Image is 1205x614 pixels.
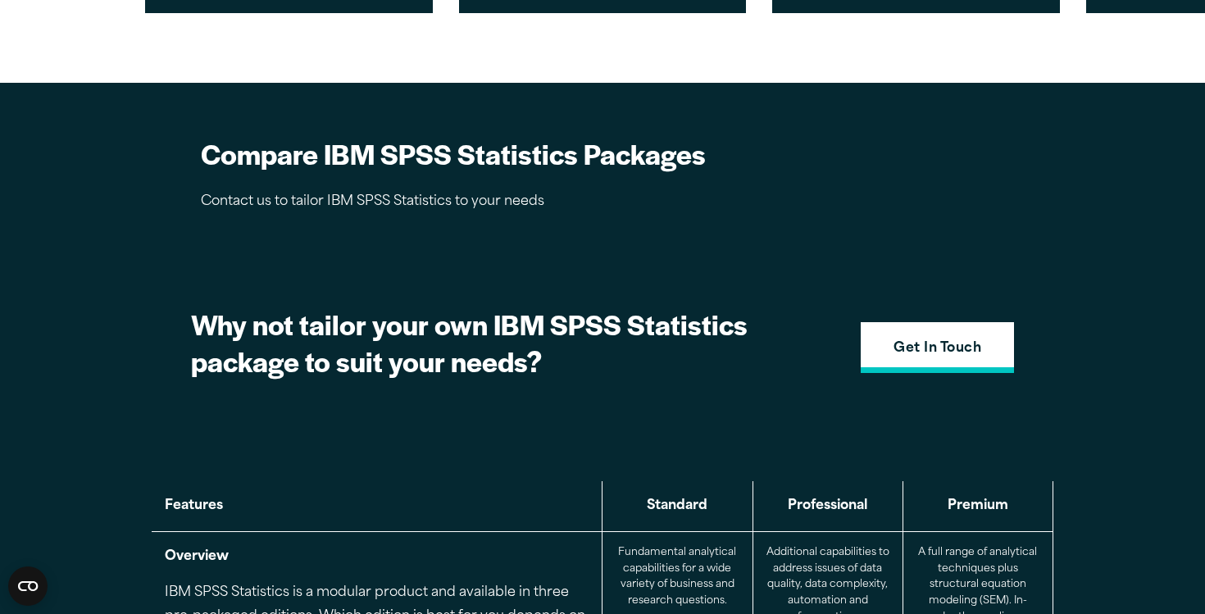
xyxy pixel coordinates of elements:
[152,481,602,531] th: Features
[201,135,750,172] h2: Compare IBM SPSS Statistics Packages
[8,566,48,606] button: Open CMP widget
[894,339,981,360] strong: Get In Touch
[201,190,750,214] p: Contact us to tailor IBM SPSS Statistics to your needs
[753,481,903,531] th: Professional
[903,481,1053,531] th: Premium
[191,306,765,380] h2: Why not tailor your own IBM SPSS Statistics package to suit your needs?
[602,481,753,531] th: Standard
[165,545,589,569] p: Overview
[616,545,739,610] p: Fundamental analytical capabilities for a wide variety of business and research questions.
[861,322,1014,373] a: Get In Touch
